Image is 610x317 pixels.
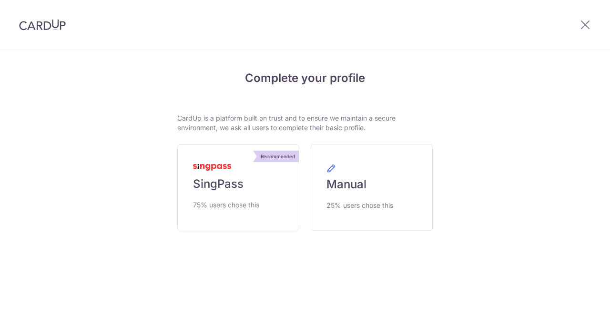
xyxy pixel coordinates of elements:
span: 75% users chose this [193,199,259,211]
img: MyInfoLogo [193,164,231,171]
span: Manual [326,177,366,192]
h4: Complete your profile [177,70,433,87]
div: Recommended [257,151,299,162]
span: SingPass [193,176,244,192]
a: Recommended SingPass 75% users chose this [177,144,299,230]
p: CardUp is a platform built on trust and to ensure we maintain a secure environment, we ask all us... [177,113,433,133]
img: CardUp [19,19,66,31]
a: Manual 25% users chose this [311,144,433,231]
span: 25% users chose this [326,200,393,211]
iframe: Opens a widget where you can find more information [549,288,600,312]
